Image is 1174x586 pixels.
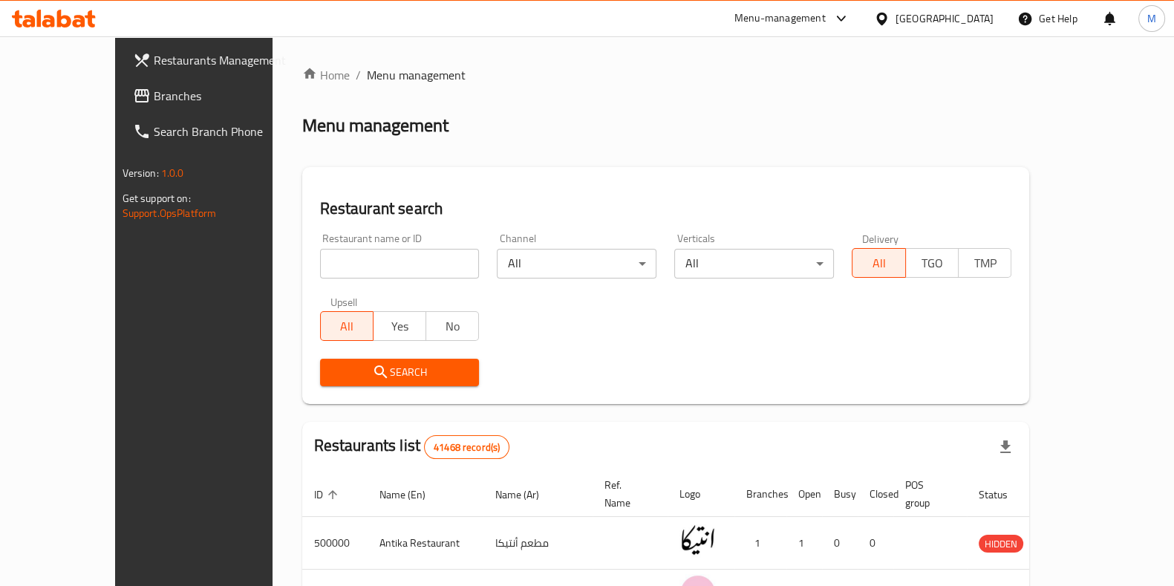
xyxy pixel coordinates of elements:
div: All [674,249,834,279]
span: Search Branch Phone [154,123,299,140]
label: Delivery [862,233,899,244]
td: 1 [786,517,822,570]
th: Branches [734,472,786,517]
h2: Restaurant search [320,198,1012,220]
div: All [497,249,656,279]
div: Total records count [424,435,509,459]
span: 41468 record(s) [425,440,509,455]
button: All [852,248,905,278]
span: Name (En) [379,486,445,504]
a: Branches [121,78,311,114]
span: Ref. Name [604,476,650,512]
span: Menu management [367,66,466,84]
h2: Menu management [302,114,449,137]
span: Restaurants Management [154,51,299,69]
td: 0 [858,517,893,570]
div: HIDDEN [979,535,1023,553]
button: TGO [905,248,959,278]
td: Antika Restaurant [368,517,483,570]
th: Busy [822,472,858,517]
th: Closed [858,472,893,517]
a: Support.OpsPlatform [123,204,217,223]
th: Open [786,472,822,517]
span: All [327,316,368,337]
img: Antika Restaurant [679,521,717,559]
span: Branches [154,87,299,105]
span: All [858,253,899,274]
label: Upsell [330,296,358,307]
button: All [320,311,374,341]
a: Search Branch Phone [121,114,311,149]
td: 1 [734,517,786,570]
span: Yes [379,316,420,337]
div: Menu-management [734,10,826,27]
span: No [432,316,473,337]
nav: breadcrumb [302,66,1030,84]
span: Version: [123,163,159,183]
div: Export file [988,429,1023,465]
div: [GEOGRAPHIC_DATA] [896,10,994,27]
span: Status [979,486,1027,504]
span: TMP [965,253,1005,274]
span: 1.0.0 [161,163,184,183]
li: / [356,66,361,84]
span: Search [332,363,468,382]
th: Logo [668,472,734,517]
td: 0 [822,517,858,570]
button: No [425,311,479,341]
h2: Restaurants list [314,434,510,459]
span: M [1147,10,1156,27]
span: Name (Ar) [495,486,558,504]
span: TGO [912,253,953,274]
span: Get support on: [123,189,191,208]
span: HIDDEN [979,535,1023,553]
button: Yes [373,311,426,341]
a: Restaurants Management [121,42,311,78]
span: POS group [905,476,949,512]
button: TMP [958,248,1011,278]
td: مطعم أنتيكا [483,517,593,570]
a: Home [302,66,350,84]
td: 500000 [302,517,368,570]
span: ID [314,486,342,504]
input: Search for restaurant name or ID.. [320,249,480,279]
button: Search [320,359,480,386]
